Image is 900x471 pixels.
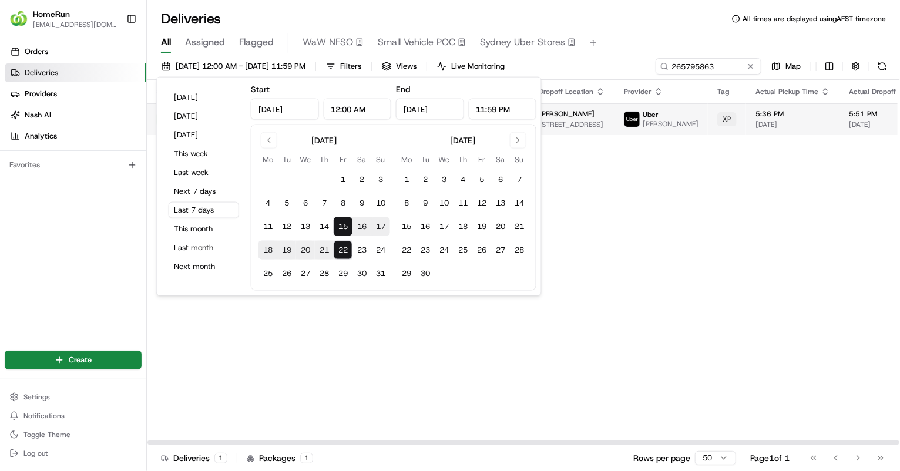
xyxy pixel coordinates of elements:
[25,110,51,120] span: Nash AI
[258,217,277,236] button: 11
[300,453,313,463] div: 1
[397,241,416,260] button: 22
[9,9,28,28] img: HomeRun
[371,194,390,213] button: 10
[510,153,529,166] th: Sunday
[432,58,510,75] button: Live Monitoring
[454,194,472,213] button: 11
[416,170,435,189] button: 2
[450,134,475,146] div: [DATE]
[247,452,313,464] div: Packages
[378,35,455,49] span: Small Vehicle POC
[472,170,491,189] button: 5
[239,35,274,49] span: Flagged
[633,452,690,464] p: Rows per page
[472,153,491,166] th: Friday
[5,408,142,424] button: Notifications
[23,411,65,420] span: Notifications
[25,131,57,142] span: Analytics
[169,164,239,181] button: Last week
[303,35,353,49] span: WaW NFSO
[5,85,146,103] a: Providers
[296,153,315,166] th: Wednesday
[340,61,361,72] span: Filters
[334,217,352,236] button: 15
[397,194,416,213] button: 8
[480,35,565,49] span: Sydney Uber Stores
[472,217,491,236] button: 19
[539,109,595,119] span: [PERSON_NAME]
[454,217,472,236] button: 18
[416,241,435,260] button: 23
[785,61,801,72] span: Map
[315,217,334,236] button: 14
[510,194,529,213] button: 14
[435,241,454,260] button: 24
[510,170,529,189] button: 7
[33,20,117,29] button: [EMAIL_ADDRESS][DOMAIN_NAME]
[169,127,239,143] button: [DATE]
[334,170,352,189] button: 1
[176,61,305,72] span: [DATE] 12:00 AM - [DATE] 11:59 PM
[416,264,435,283] button: 30
[185,35,225,49] span: Assigned
[454,170,472,189] button: 4
[491,153,510,166] th: Saturday
[258,264,277,283] button: 25
[258,241,277,260] button: 18
[371,241,390,260] button: 24
[169,221,239,237] button: This month
[169,258,239,275] button: Next month
[277,194,296,213] button: 5
[296,264,315,283] button: 27
[169,108,239,125] button: [DATE]
[491,170,510,189] button: 6
[334,194,352,213] button: 8
[25,89,57,99] span: Providers
[397,217,416,236] button: 15
[397,264,416,283] button: 29
[33,8,70,20] button: HomeRun
[416,217,435,236] button: 16
[334,153,352,166] th: Friday
[491,217,510,236] button: 20
[5,106,146,125] a: Nash AI
[5,127,146,146] a: Analytics
[258,194,277,213] button: 4
[416,153,435,166] th: Tuesday
[315,194,334,213] button: 7
[311,134,337,146] div: [DATE]
[23,430,70,439] span: Toggle Theme
[352,264,371,283] button: 30
[755,87,818,96] span: Actual Pickup Time
[277,264,296,283] button: 26
[296,194,315,213] button: 6
[435,194,454,213] button: 10
[371,217,390,236] button: 17
[643,110,659,119] span: Uber
[454,241,472,260] button: 25
[277,153,296,166] th: Tuesday
[396,84,410,95] label: End
[397,170,416,189] button: 1
[25,46,48,57] span: Orders
[510,241,529,260] button: 28
[5,63,146,82] a: Deliveries
[334,241,352,260] button: 22
[491,241,510,260] button: 27
[416,194,435,213] button: 9
[169,89,239,106] button: [DATE]
[161,9,221,28] h1: Deliveries
[156,58,311,75] button: [DATE] 12:00 AM - [DATE] 11:59 PM
[491,194,510,213] button: 13
[5,42,146,61] a: Orders
[315,241,334,260] button: 21
[766,58,806,75] button: Map
[454,153,472,166] th: Thursday
[371,170,390,189] button: 3
[624,112,640,127] img: uber-new-logo.jpeg
[352,241,371,260] button: 23
[755,109,830,119] span: 5:36 PM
